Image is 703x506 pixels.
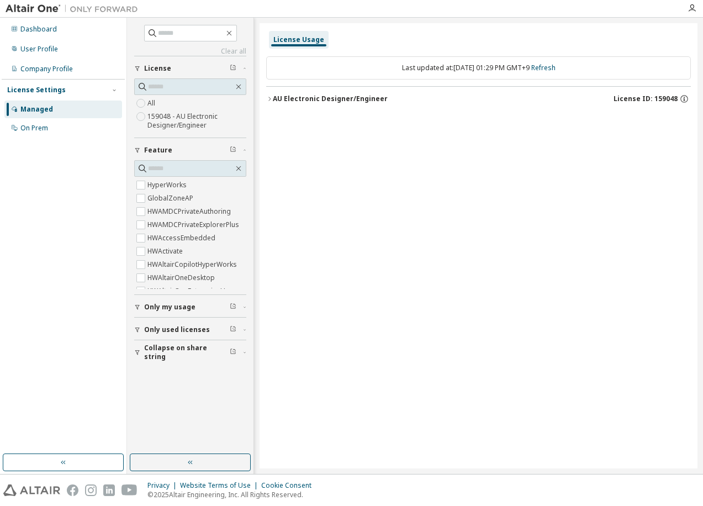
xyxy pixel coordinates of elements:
[147,271,217,284] label: HWAltairOneDesktop
[103,484,115,496] img: linkedin.svg
[531,63,556,72] a: Refresh
[230,146,236,155] span: Clear filter
[266,87,691,111] button: AU Electronic Designer/EngineerLicense ID: 159048
[147,192,195,205] label: GlobalZoneAP
[7,86,66,94] div: License Settings
[144,146,172,155] span: Feature
[147,205,233,218] label: HWAMDCPrivateAuthoring
[230,325,236,334] span: Clear filter
[3,484,60,496] img: altair_logo.svg
[147,110,246,132] label: 159048 - AU Electronic Designer/Engineer
[147,284,238,298] label: HWAltairOneEnterpriseUser
[134,295,246,319] button: Only my usage
[147,178,189,192] label: HyperWorks
[180,481,261,490] div: Website Terms of Use
[147,481,180,490] div: Privacy
[121,484,138,496] img: youtube.svg
[230,348,236,357] span: Clear filter
[144,64,171,73] span: License
[273,35,324,44] div: License Usage
[144,344,230,361] span: Collapse on share string
[147,97,157,110] label: All
[147,258,239,271] label: HWAltairCopilotHyperWorks
[614,94,678,103] span: License ID: 159048
[147,490,318,499] p: © 2025 Altair Engineering, Inc. All Rights Reserved.
[144,303,195,312] span: Only my usage
[134,56,246,81] button: License
[67,484,78,496] img: facebook.svg
[6,3,144,14] img: Altair One
[144,325,210,334] span: Only used licenses
[134,47,246,56] a: Clear all
[266,56,691,80] div: Last updated at: [DATE] 01:29 PM GMT+9
[147,245,185,258] label: HWActivate
[85,484,97,496] img: instagram.svg
[147,231,218,245] label: HWAccessEmbedded
[273,94,388,103] div: AU Electronic Designer/Engineer
[20,65,73,73] div: Company Profile
[20,105,53,114] div: Managed
[147,218,241,231] label: HWAMDCPrivateExplorerPlus
[20,45,58,54] div: User Profile
[20,25,57,34] div: Dashboard
[134,318,246,342] button: Only used licenses
[134,340,246,365] button: Collapse on share string
[134,138,246,162] button: Feature
[20,124,48,133] div: On Prem
[261,481,318,490] div: Cookie Consent
[230,303,236,312] span: Clear filter
[230,64,236,73] span: Clear filter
